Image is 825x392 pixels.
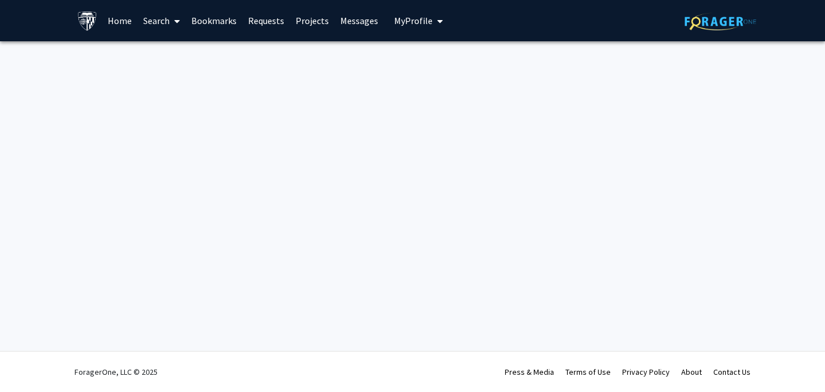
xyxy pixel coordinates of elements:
[77,11,97,31] img: Johns Hopkins University Logo
[74,352,158,392] div: ForagerOne, LLC © 2025
[505,367,554,377] a: Press & Media
[137,1,186,41] a: Search
[685,13,756,30] img: ForagerOne Logo
[186,1,242,41] a: Bookmarks
[102,1,137,41] a: Home
[335,1,384,41] a: Messages
[290,1,335,41] a: Projects
[242,1,290,41] a: Requests
[713,367,751,377] a: Contact Us
[622,367,670,377] a: Privacy Policy
[681,367,702,377] a: About
[565,367,611,377] a: Terms of Use
[394,15,433,26] span: My Profile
